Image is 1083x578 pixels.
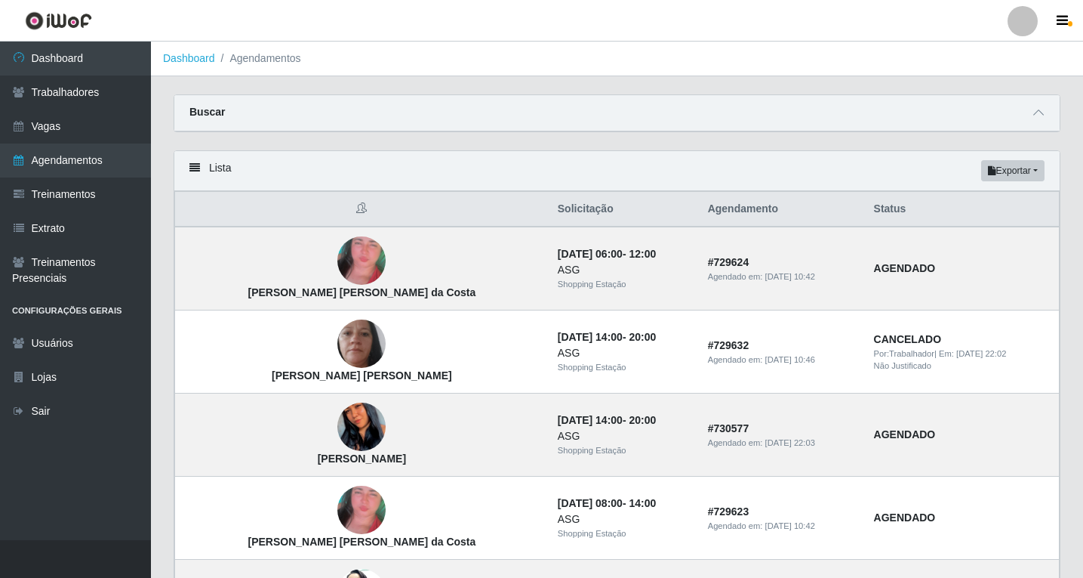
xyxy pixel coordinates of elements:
div: Shopping Estação [558,278,690,291]
strong: CANCELADO [874,333,941,345]
time: [DATE] 14:00 [558,331,623,343]
time: [DATE] 22:02 [956,349,1006,358]
strong: [PERSON_NAME] [PERSON_NAME] [272,369,452,382]
div: ASG [558,428,690,444]
time: [DATE] 22:03 [765,438,815,447]
time: [DATE] 06:00 [558,248,623,260]
strong: # 730577 [708,422,749,434]
span: Por: Trabalhador [874,349,934,358]
li: Agendamentos [215,51,301,66]
strong: [PERSON_NAME] [318,453,406,465]
time: [DATE] 10:42 [765,272,815,281]
strong: # 729632 [708,339,749,351]
div: Agendado em: [708,520,856,533]
div: Não Justificado [874,360,1050,372]
strong: [PERSON_NAME] [PERSON_NAME] da Costa [248,286,475,298]
div: | Em: [874,348,1050,360]
div: ASG [558,262,690,278]
strong: # 729624 [708,256,749,268]
strong: AGENDADO [874,512,936,524]
time: 20:00 [629,331,656,343]
strong: AGENDADO [874,262,936,274]
a: Dashboard [163,52,215,64]
strong: - [558,331,656,343]
img: Lindalva Januario Santos Lima [337,290,386,397]
time: 20:00 [629,414,656,426]
time: 12:00 [629,248,656,260]
div: Agendado em: [708,270,856,283]
strong: Buscar [189,106,225,118]
time: [DATE] 08:00 [558,497,623,509]
strong: - [558,248,656,260]
div: Shopping Estação [558,527,690,540]
th: Status [865,192,1060,227]
time: [DATE] 10:46 [765,355,815,364]
div: Shopping Estação [558,361,690,374]
strong: [PERSON_NAME] [PERSON_NAME] da Costa [248,536,475,548]
strong: - [558,497,656,509]
div: Lista [174,151,1060,191]
strong: # 729623 [708,505,749,518]
strong: - [558,414,656,426]
div: Agendado em: [708,354,856,366]
button: Exportar [981,160,1045,181]
div: ASG [558,512,690,527]
strong: AGENDADO [874,428,936,440]
nav: breadcrumb [151,42,1083,76]
time: [DATE] 14:00 [558,414,623,426]
img: Mariana Gabriela Nascimento da silva [337,375,386,480]
img: Camila de Oliveira Gomes da Costa [337,210,386,312]
th: Solicitação [549,192,699,227]
div: Agendado em: [708,437,856,450]
img: CoreUI Logo [25,11,92,30]
time: 14:00 [629,497,656,509]
th: Agendamento [699,192,865,227]
div: Shopping Estação [558,444,690,457]
div: ASG [558,345,690,361]
img: Camila de Oliveira Gomes da Costa [337,459,386,561]
time: [DATE] 10:42 [765,521,815,530]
